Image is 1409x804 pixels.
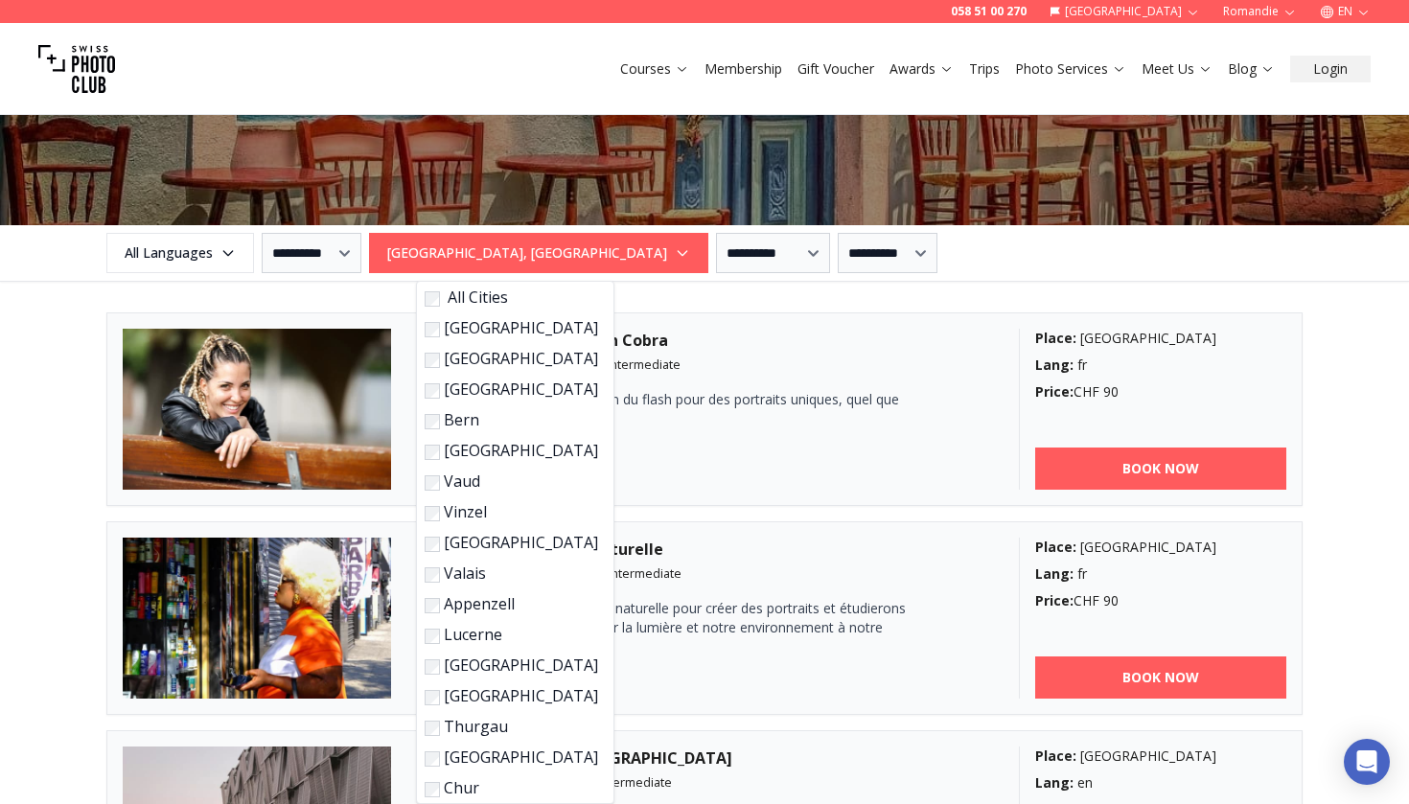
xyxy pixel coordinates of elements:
h3: Portraits à la lumière naturelle [422,538,988,561]
span: 90 [1103,591,1119,609]
label: Thurgau [425,715,598,738]
div: en [1035,773,1287,793]
span: 90 [1103,382,1119,401]
span: All Languages [109,236,251,270]
b: Place : [1035,747,1076,765]
button: [GEOGRAPHIC_DATA], [GEOGRAPHIC_DATA] [369,233,708,273]
div: CHF [1035,382,1287,402]
span: [GEOGRAPHIC_DATA], [GEOGRAPHIC_DATA] [372,236,705,270]
input: Thurgau [425,721,440,736]
button: Login [1290,56,1371,82]
a: Membership [704,59,782,79]
button: Meet Us [1134,56,1220,82]
label: [GEOGRAPHIC_DATA] [425,531,598,554]
img: Portraits à la lumière naturelle [123,538,391,699]
label: [GEOGRAPHIC_DATA] [425,378,598,401]
p: Nous profiterons de la lumière naturelle pour créer des portraits et étudierons comment nous pouv... [422,599,920,656]
button: Trips [961,56,1007,82]
div: Open Intercom Messenger [1344,739,1390,785]
input: [GEOGRAPHIC_DATA] [425,445,440,460]
a: BOOK NOW [1035,448,1287,490]
div: [GEOGRAPHIC_DATA], [GEOGRAPHIC_DATA] [416,281,614,804]
label: [GEOGRAPHIC_DATA] [425,316,598,339]
a: Photo Services [1015,59,1126,79]
div: [GEOGRAPHIC_DATA] [1035,538,1287,557]
label: Appenzell [425,592,598,615]
input: [GEOGRAPHIC_DATA] [425,751,440,767]
b: Place : [1035,329,1076,347]
label: Valais [425,562,598,585]
span: Intermediate [607,356,681,373]
img: Swiss photo club [38,31,115,107]
a: Trips [969,59,1000,79]
b: Lang : [1035,564,1074,583]
input: Vaud [425,475,440,491]
input: [GEOGRAPHIC_DATA] [425,322,440,337]
a: BOOK NOW [1035,656,1287,699]
a: Awards [889,59,954,79]
button: Blog [1220,56,1282,82]
div: fr [1035,564,1287,584]
button: Photo Services [1007,56,1134,82]
input: All Cities [425,291,440,307]
button: Awards [882,56,961,82]
a: Gift Voucher [797,59,874,79]
input: Bern [425,414,440,429]
b: Place : [1035,538,1076,556]
p: Apprenez à maîtriser l'utilisation du flash pour des portraits uniques, quel que soit l'éclairage. [422,390,920,428]
input: [GEOGRAPHIC_DATA] [425,659,440,675]
input: Valais [425,567,440,583]
input: Chur [425,782,440,797]
label: [GEOGRAPHIC_DATA] [425,746,598,769]
a: Blog [1228,59,1275,79]
input: [GEOGRAPHIC_DATA] [425,383,440,399]
b: BOOK NOW [1122,668,1199,687]
button: Courses [612,56,697,82]
b: Price : [1035,591,1074,609]
span: Intermediate [608,564,681,582]
input: [GEOGRAPHIC_DATA] [425,537,440,552]
a: Courses [620,59,689,79]
div: [GEOGRAPHIC_DATA] [1035,329,1287,348]
label: Vinzel [425,500,598,523]
label: Bern [425,408,598,431]
label: Vaud [425,470,598,493]
input: [GEOGRAPHIC_DATA] [425,690,440,705]
b: BOOK NOW [1122,459,1199,478]
button: Membership [697,56,790,82]
button: Gift Voucher [790,56,882,82]
span: Intermediate [598,773,672,791]
label: [GEOGRAPHIC_DATA] [425,654,598,677]
h3: Architecture in the [GEOGRAPHIC_DATA] [422,747,988,770]
input: [GEOGRAPHIC_DATA] [425,353,440,368]
div: fr [1035,356,1287,375]
b: Price : [1035,382,1074,401]
input: Lucerne [425,629,440,644]
label: Chur [425,776,598,799]
label: All Cities [425,286,598,309]
div: CHF [1035,591,1287,610]
a: Meet Us [1142,59,1213,79]
label: [GEOGRAPHIC_DATA] [425,684,598,707]
label: Lucerne [425,623,598,646]
div: [GEOGRAPHIC_DATA] [1035,747,1287,766]
input: Appenzell [425,598,440,613]
label: [GEOGRAPHIC_DATA] [425,439,598,462]
img: Comment utiliser le flash Cobra [123,329,391,490]
h3: Comment utiliser le flash Cobra [422,329,988,352]
b: Lang : [1035,773,1074,792]
label: [GEOGRAPHIC_DATA] [425,347,598,370]
a: 058 51 00 270 [951,4,1027,19]
button: All Languages [106,233,254,273]
input: Vinzel [425,506,440,521]
b: Lang : [1035,356,1074,374]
